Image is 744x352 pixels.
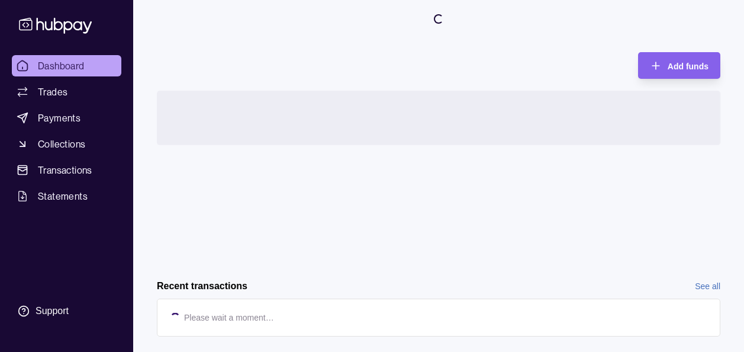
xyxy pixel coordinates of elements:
span: Transactions [38,163,92,177]
h2: Recent transactions [157,280,247,293]
a: Payments [12,107,121,129]
span: Dashboard [38,59,85,73]
span: Trades [38,85,67,99]
a: Trades [12,81,121,103]
button: Add funds [638,52,720,79]
a: Dashboard [12,55,121,76]
a: Support [12,299,121,324]
a: Statements [12,185,121,207]
span: Payments [38,111,80,125]
div: Support [36,305,69,318]
span: Statements [38,189,88,203]
a: See all [695,280,720,293]
span: Add funds [668,62,708,71]
a: Transactions [12,159,121,181]
a: Collections [12,133,121,155]
p: Please wait a moment… [184,311,274,324]
span: Collections [38,137,85,151]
